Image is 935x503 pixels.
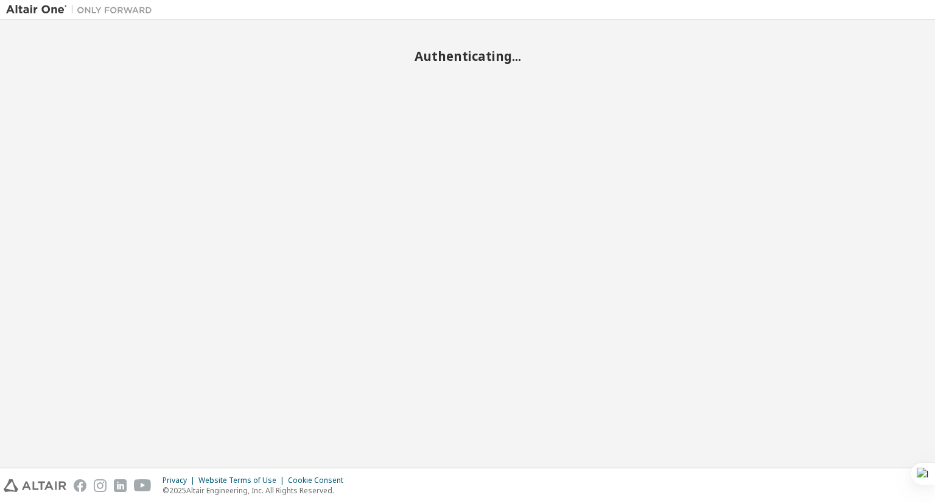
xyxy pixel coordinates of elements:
div: Website Terms of Use [198,476,288,485]
img: instagram.svg [94,479,107,492]
p: © 2025 Altair Engineering, Inc. All Rights Reserved. [163,485,351,496]
img: linkedin.svg [114,479,127,492]
div: Privacy [163,476,198,485]
img: youtube.svg [134,479,152,492]
img: Altair One [6,4,158,16]
img: altair_logo.svg [4,479,66,492]
h2: Authenticating... [6,48,929,64]
div: Cookie Consent [288,476,351,485]
img: facebook.svg [74,479,86,492]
